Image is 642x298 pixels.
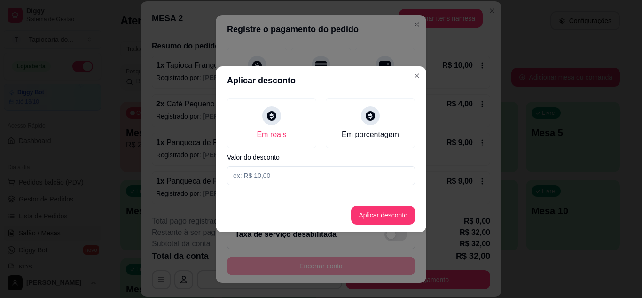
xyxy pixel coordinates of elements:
input: Valor do desconto [227,166,415,185]
button: Close [409,68,424,83]
button: Aplicar desconto [351,206,415,225]
label: Valor do desconto [227,154,415,161]
header: Aplicar desconto [216,66,426,95]
div: Em porcentagem [342,129,399,140]
div: Em reais [257,129,286,140]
